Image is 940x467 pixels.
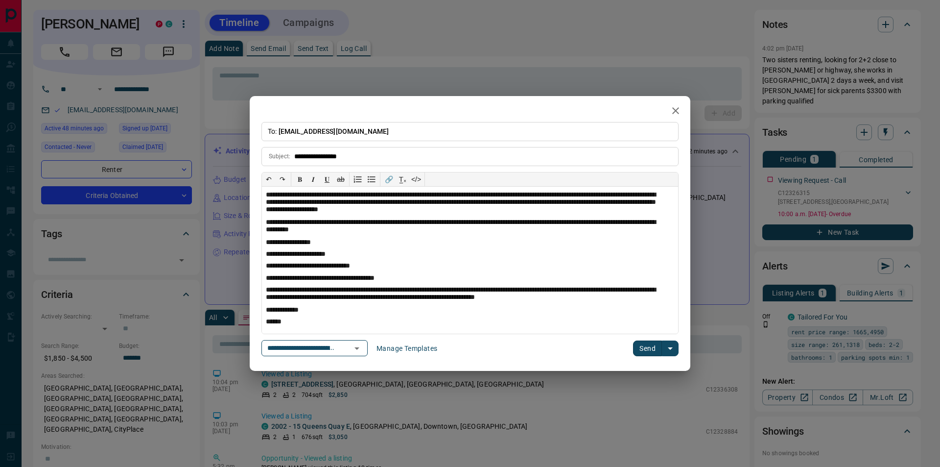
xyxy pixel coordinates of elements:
button: ab [334,172,348,186]
button: Numbered list [351,172,365,186]
button: Open [350,342,364,355]
button: </> [409,172,423,186]
button: Send [633,341,662,356]
span: 𝐔 [325,175,329,183]
div: split button [633,341,679,356]
button: ↷ [276,172,289,186]
button: T̲ₓ [396,172,409,186]
p: Subject: [269,152,290,161]
button: 𝐔 [320,172,334,186]
s: ab [337,175,345,183]
span: [EMAIL_ADDRESS][DOMAIN_NAME] [279,127,389,135]
button: 𝐁 [293,172,306,186]
button: 𝑰 [306,172,320,186]
p: To: [261,122,679,141]
button: Manage Templates [371,341,443,356]
button: Bullet list [365,172,378,186]
button: ↶ [262,172,276,186]
button: 🔗 [382,172,396,186]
